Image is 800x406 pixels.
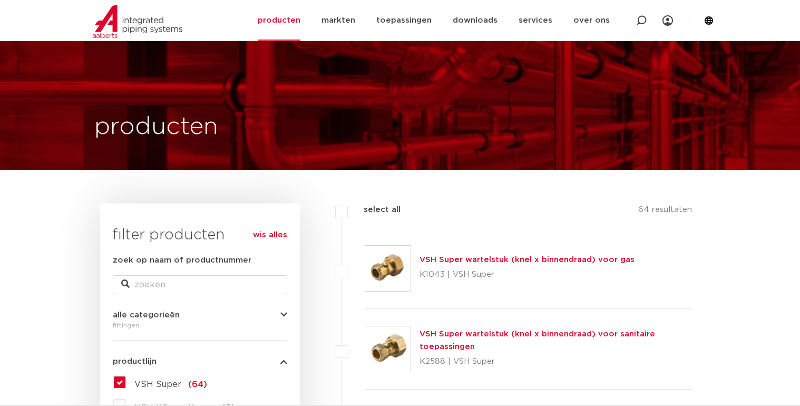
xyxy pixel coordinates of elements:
img: Thumbnail for VSH Super wartelstuk (knel x binnendraad) voor sanitaire toepassingen [365,326,411,372]
a: VSH Super wartelstuk (knel x binnendraad) voor sanitaire toepassingen [419,330,655,351]
img: Thumbnail for VSH Super wartelstuk (knel x binnendraad) voor gas [365,246,411,291]
label: select all [348,204,401,216]
div: fittingen [113,319,287,332]
span: productlijn [113,357,157,365]
button: productlijn [113,357,287,365]
h3: filter producten [113,225,287,246]
p: K2588 | VSH Super [419,353,692,370]
button: alle categorieën [113,311,287,319]
h1: producten [94,110,218,144]
p: K1043 | VSH Super [419,266,635,283]
label: zoek op naam of productnummer [113,254,251,267]
span: VSH Super [134,380,181,389]
a: VSH Super wartelstuk (knel x binnendraad) voor gas [419,256,635,264]
a: wis alles [253,229,287,241]
span: (64) [188,380,207,389]
input: zoeken [113,275,287,294]
span: alle categorieën [113,311,180,319]
p: 64 resultaten [638,204,692,220]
